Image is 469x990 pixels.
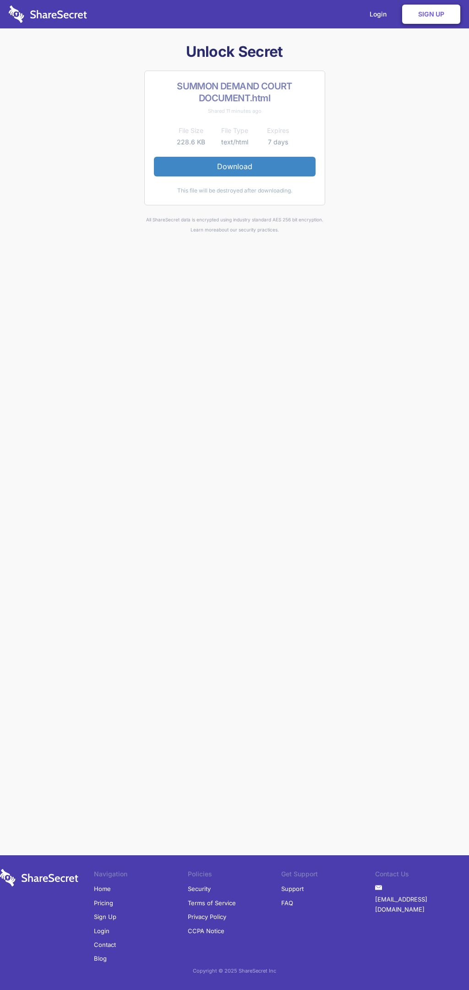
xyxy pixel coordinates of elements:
[188,924,224,938] a: CCPA Notice
[375,892,469,917] a: [EMAIL_ADDRESS][DOMAIN_NAME]
[188,882,211,896] a: Security
[281,869,375,882] li: Get Support
[154,80,316,104] h2: SUMMON DEMAND COURT DOCUMENT.html
[94,882,111,896] a: Home
[402,5,460,24] a: Sign Up
[256,125,300,136] th: Expires
[281,896,293,910] a: FAQ
[188,910,226,924] a: Privacy Policy
[375,869,469,882] li: Contact Us
[188,896,236,910] a: Terms of Service
[94,924,109,938] a: Login
[213,125,256,136] th: File Type
[94,938,116,951] a: Contact
[154,186,316,196] div: This file will be destroyed after downloading.
[169,125,213,136] th: File Size
[94,951,107,965] a: Blog
[256,137,300,148] td: 7 days
[191,227,216,232] a: Learn more
[94,896,113,910] a: Pricing
[281,882,304,896] a: Support
[9,5,87,23] img: logo-wordmark-white-trans-d4663122ce5f474addd5e946df7df03e33cb6a1c49d2221995e7729f52c070b2.svg
[154,106,316,116] div: Shared 11 minutes ago
[169,137,213,148] td: 228.6 KB
[94,869,188,882] li: Navigation
[94,910,116,924] a: Sign Up
[213,137,256,148] td: text/html
[188,869,282,882] li: Policies
[154,157,316,176] a: Download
